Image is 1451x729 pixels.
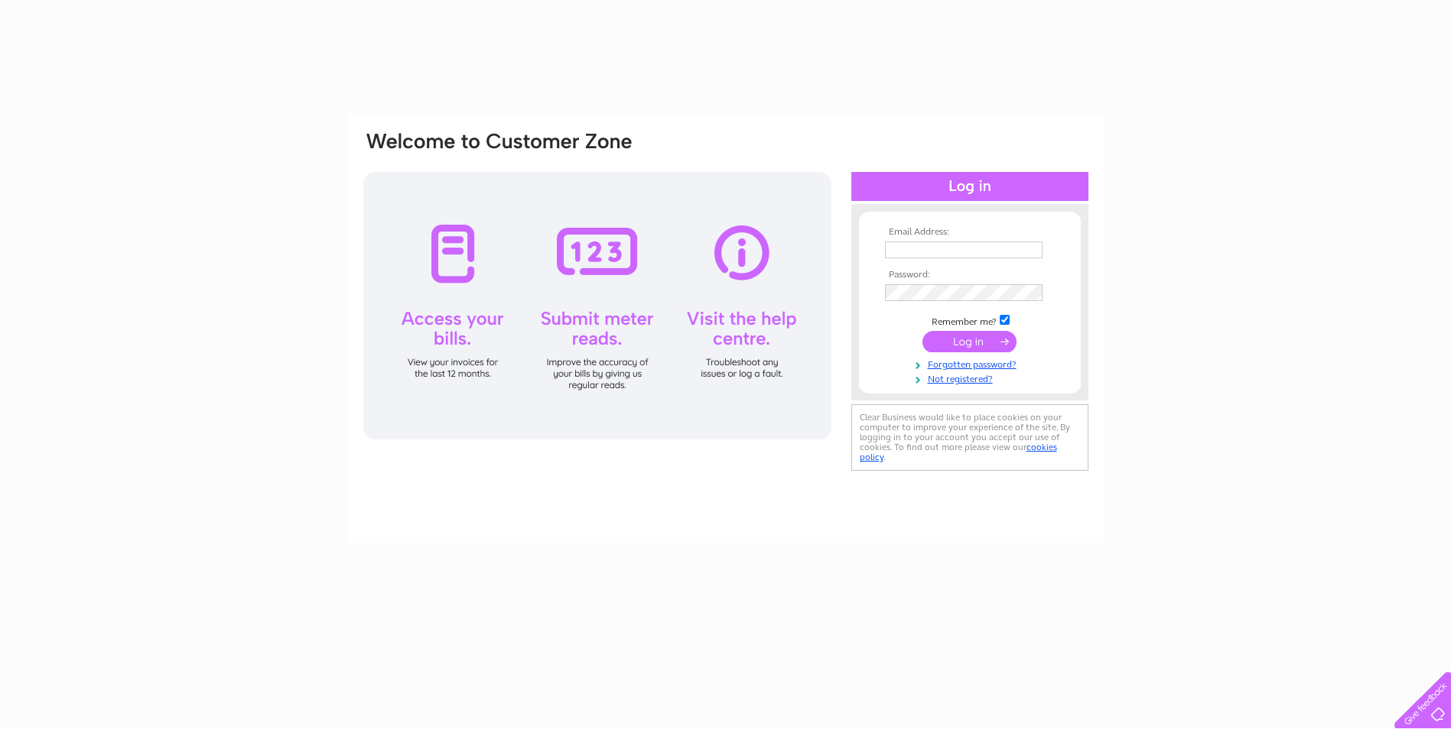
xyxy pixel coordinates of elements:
[851,404,1088,471] div: Clear Business would like to place cookies on your computer to improve your experience of the sit...
[885,356,1059,371] a: Forgotten password?
[881,270,1059,280] th: Password:
[860,442,1057,462] a: cookies policy
[885,371,1059,385] a: Not registered?
[881,313,1059,328] td: Remember me?
[922,331,1017,352] input: Submit
[881,227,1059,238] th: Email Address:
